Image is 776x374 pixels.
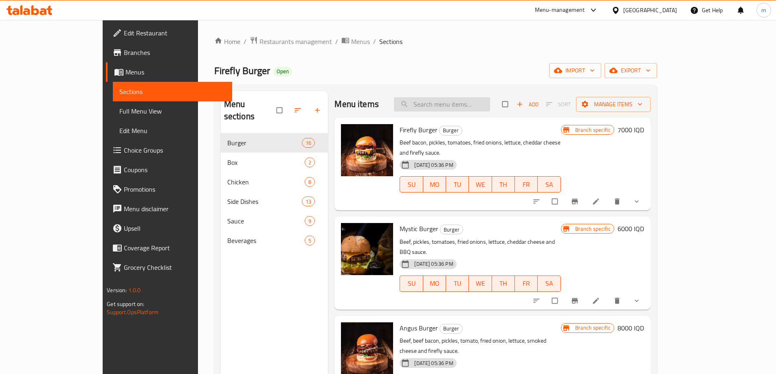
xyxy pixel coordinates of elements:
[125,67,226,77] span: Menus
[119,126,226,136] span: Edit Menu
[302,138,315,148] div: items
[106,62,232,82] a: Menus
[446,276,469,292] button: TU
[259,37,332,46] span: Restaurants management
[411,161,456,169] span: [DATE] 05:36 PM
[106,219,232,238] a: Upsell
[618,322,644,334] h6: 8000 IQD
[528,292,547,310] button: sort-choices
[492,176,515,192] button: TH
[227,177,305,187] span: Chicken
[761,6,766,15] span: m
[227,157,305,167] span: Box
[439,126,462,136] div: Burger
[400,237,561,257] p: Beef, pickles, tomatoes, fried onions, lettuce, cheddar cheese and BBQ sauce.
[124,165,226,175] span: Coupons
[224,98,277,122] h2: Menu sections
[403,179,420,190] span: SU
[469,276,492,292] button: WE
[273,68,292,75] span: Open
[611,66,651,76] span: export
[106,23,232,43] a: Edit Restaurant
[214,61,270,80] span: Firefly Burger
[106,238,232,258] a: Coverage Report
[113,82,232,101] a: Sections
[400,176,423,192] button: SU
[514,98,541,111] button: Add
[124,243,226,253] span: Coverage Report
[227,236,305,245] div: Beverages
[572,126,614,134] span: Branch specific
[400,138,561,158] p: Beef bacon, pickles, tomatoes, fried onions, lettuce, cheddar cheese and firefly sauce.
[633,297,641,305] svg: Show Choices
[128,285,141,295] span: 1.0.0
[305,237,314,245] span: 5
[214,36,657,47] nav: breadcrumb
[528,192,547,210] button: sort-choices
[449,179,466,190] span: TU
[106,160,232,179] a: Coupons
[221,231,328,250] div: Beverages5
[308,101,328,119] button: Add section
[618,223,644,234] h6: 6000 IQD
[541,179,557,190] span: SA
[541,98,576,111] span: Select section first
[426,278,443,289] span: MO
[440,225,463,234] span: Burger
[583,99,644,109] span: Manage items
[576,97,651,112] button: Manage items
[302,139,314,147] span: 16
[472,179,488,190] span: WE
[373,37,376,46] li: /
[106,140,232,160] a: Choice Groups
[124,184,226,194] span: Promotions
[113,121,232,140] a: Edit Menu
[403,278,420,289] span: SU
[400,322,438,334] span: Angus Burger
[469,176,492,192] button: WE
[273,67,292,77] div: Open
[227,197,302,206] span: Side Dishes
[305,216,315,226] div: items
[400,276,423,292] button: SU
[514,98,541,111] span: Add item
[411,359,456,367] span: [DATE] 05:36 PM
[379,37,402,46] span: Sections
[518,278,534,289] span: FR
[517,100,539,109] span: Add
[633,197,641,206] svg: Show Choices
[227,216,305,226] div: Sauce
[124,145,226,155] span: Choice Groups
[119,87,226,96] span: Sections
[302,197,315,206] div: items
[221,130,328,254] nav: Menu sections
[400,336,561,356] p: Beef, beef bacon, pickles, tomato, fried onion, lettuce, smoked cheese and firefly sauce.
[394,97,490,112] input: search
[541,278,557,289] span: SA
[227,138,302,148] span: Burger
[106,179,232,199] a: Promotions
[400,223,438,235] span: Mystic Burger
[495,179,512,190] span: TH
[440,324,462,333] span: Burger
[423,176,446,192] button: MO
[556,66,595,76] span: import
[566,192,585,210] button: Branch-specific-item
[572,225,614,233] span: Branch specific
[623,6,677,15] div: [GEOGRAPHIC_DATA]
[305,157,315,167] div: items
[608,292,628,310] button: delete
[124,28,226,38] span: Edit Restaurant
[334,98,379,110] h2: Menu items
[628,292,647,310] button: show more
[106,199,232,219] a: Menu disclaimer
[535,5,585,15] div: Menu-management
[518,179,534,190] span: FR
[351,37,370,46] span: Menus
[107,285,127,295] span: Version:
[411,260,456,268] span: [DATE] 05:36 PM
[221,172,328,192] div: Chicken8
